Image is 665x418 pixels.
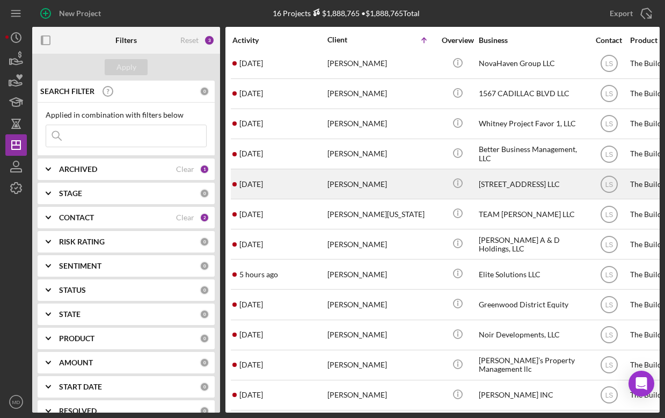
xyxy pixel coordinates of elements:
div: [PERSON_NAME] [327,290,435,319]
b: SENTIMENT [59,262,101,270]
div: [PERSON_NAME] [327,170,435,198]
text: LS [605,331,613,339]
b: STATE [59,310,81,319]
div: Applied in combination with filters below [46,111,207,119]
time: 2025-09-16 05:25 [239,119,263,128]
div: [PERSON_NAME]’s Property Management llc [479,351,586,379]
time: 2025-09-27 16:17 [239,180,263,189]
div: [PERSON_NAME] [327,321,435,349]
div: 0 [200,261,209,271]
div: 0 [200,237,209,247]
button: Export [599,3,660,24]
div: 1 [200,164,209,174]
div: Greenwood District Equity [479,290,586,319]
b: START DATE [59,383,102,391]
text: LS [605,150,613,158]
div: Open Intercom Messenger [629,371,654,397]
div: [STREET_ADDRESS] LLC [479,170,586,198]
time: 2025-09-26 14:33 [239,240,263,249]
b: PRODUCT [59,334,94,343]
div: [PERSON_NAME] [327,49,435,78]
button: MD [5,391,27,413]
div: 3 [204,35,215,46]
b: SEARCH FILTER [40,87,94,96]
b: RESOLVED [59,407,97,415]
div: Apply [116,59,136,75]
div: [PERSON_NAME] [327,80,435,108]
text: LS [605,362,613,369]
div: 0 [200,334,209,343]
time: 2025-09-24 18:21 [239,89,263,98]
b: ARCHIVED [59,165,97,174]
div: Clear [176,165,194,174]
text: LS [605,60,613,68]
div: 0 [200,406,209,416]
b: STATUS [59,286,86,294]
text: LS [605,271,613,278]
div: [PERSON_NAME] INC [479,381,586,409]
text: LS [605,241,613,248]
time: 2025-10-03 12:53 [239,270,278,279]
div: 0 [200,189,209,198]
text: LS [605,211,613,218]
div: 0 [200,87,209,96]
b: RISK RATING [59,237,105,246]
div: New Project [59,3,101,24]
div: 1567 CADILLAC BLVD LLC [479,80,586,108]
div: Whitney Project Favor 1, LLC [479,110,586,138]
div: 0 [200,358,209,367]
button: Apply [105,59,148,75]
div: TEAM [PERSON_NAME] LLC [479,200,586,228]
div: Noir Developments, LLC [479,321,586,349]
div: $1,888,765 [311,9,360,18]
time: 2025-09-27 16:51 [239,149,263,158]
button: New Project [32,3,112,24]
div: Elite Solutions LLC [479,260,586,289]
div: Better Business Management, LLC [479,140,586,168]
div: 16 Projects • $1,888,765 Total [273,9,420,18]
text: LS [605,90,613,98]
time: 2025-09-26 22:15 [239,300,263,309]
b: STAGE [59,189,82,198]
div: 0 [200,309,209,319]
time: 2025-09-29 18:07 [239,330,263,339]
time: 2025-08-27 01:02 [239,391,263,399]
div: Client [327,35,381,44]
div: NovaHaven Group LLC [479,49,586,78]
div: [PERSON_NAME] [327,140,435,168]
time: 2025-09-04 09:52 [239,59,263,68]
div: 0 [200,285,209,295]
text: LS [605,120,613,128]
div: Business [479,36,586,45]
text: LS [605,181,613,188]
text: MD [12,399,20,405]
div: [PERSON_NAME] [327,260,435,289]
b: Filters [115,36,137,45]
div: [PERSON_NAME] A & D Holdings, LLC [479,230,586,258]
time: 2025-09-23 22:41 [239,210,263,219]
div: Overview [437,36,478,45]
div: 0 [200,382,209,392]
time: 2025-09-26 18:31 [239,361,263,369]
div: [PERSON_NAME][US_STATE] [327,200,435,228]
div: Reset [180,36,199,45]
div: Export [610,3,633,24]
div: [PERSON_NAME] [327,351,435,379]
div: Contact [589,36,629,45]
b: AMOUNT [59,358,93,367]
div: [PERSON_NAME] [327,110,435,138]
div: 2 [200,213,209,222]
div: [PERSON_NAME] [327,381,435,409]
div: Clear [176,213,194,222]
text: LS [605,392,613,399]
div: [PERSON_NAME] [327,230,435,258]
div: Activity [232,36,326,45]
b: CONTACT [59,213,94,222]
text: LS [605,301,613,309]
